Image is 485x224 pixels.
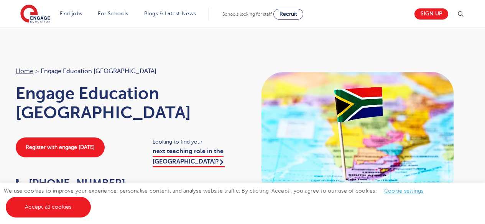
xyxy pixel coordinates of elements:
span: We use cookies to improve your experience, personalise content, and analyse website traffic. By c... [4,188,431,210]
img: Engage Education [20,5,50,24]
span: Recruit [279,11,297,17]
h1: Engage Education [GEOGRAPHIC_DATA] [16,84,235,122]
span: Engage Education [GEOGRAPHIC_DATA] [41,66,156,76]
a: Register with engage [DATE] [16,137,105,157]
a: Home [16,68,33,75]
span: Looking to find your [153,137,235,146]
a: Cookie settings [384,188,424,194]
a: Blogs & Latest News [144,11,196,16]
a: Find jobs [60,11,82,16]
nav: breadcrumb [16,66,235,76]
span: > [35,68,39,75]
span: Schools looking for staff [222,11,272,17]
a: For Schools [98,11,128,16]
a: [PHONE_NUMBER] [16,177,125,189]
a: Accept all cookies [6,197,91,217]
a: next teaching role in the [GEOGRAPHIC_DATA]? [153,148,225,167]
a: Recruit [273,9,303,20]
a: Sign up [414,8,448,20]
